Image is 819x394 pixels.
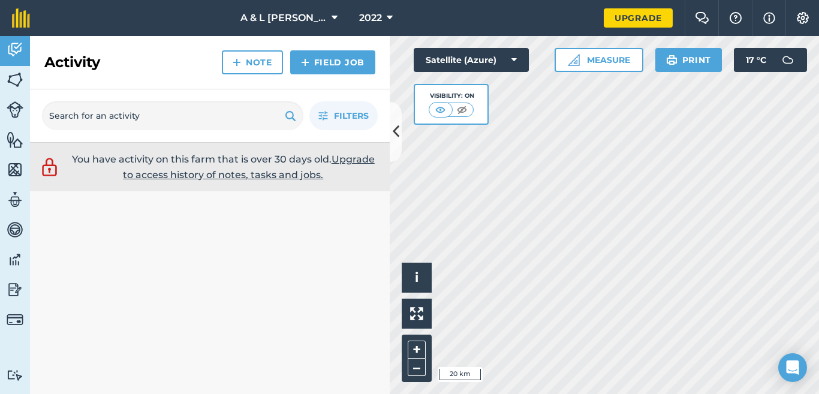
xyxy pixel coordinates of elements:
img: svg+xml;base64,PD94bWwgdmVyc2lvbj0iMS4wIiBlbmNvZGluZz0idXRmLTgiPz4KPCEtLSBHZW5lcmF0b3I6IEFkb2JlIE... [7,191,23,209]
h2: Activity [44,53,100,72]
img: svg+xml;base64,PD94bWwgdmVyc2lvbj0iMS4wIiBlbmNvZGluZz0idXRmLTgiPz4KPCEtLSBHZW5lcmF0b3I6IEFkb2JlIE... [7,281,23,299]
img: A question mark icon [728,12,743,24]
img: svg+xml;base64,PHN2ZyB4bWxucz0iaHR0cDovL3d3dy53My5vcmcvMjAwMC9zdmciIHdpZHRoPSI1MCIgaGVpZ2h0PSI0MC... [433,104,448,116]
span: i [415,270,418,285]
img: svg+xml;base64,PD94bWwgdmVyc2lvbj0iMS4wIiBlbmNvZGluZz0idXRmLTgiPz4KPCEtLSBHZW5lcmF0b3I6IEFkb2JlIE... [7,101,23,118]
button: Measure [555,48,643,72]
a: Upgrade to access history of notes, tasks and jobs. [123,154,375,181]
button: Print [655,48,722,72]
img: svg+xml;base64,PHN2ZyB4bWxucz0iaHR0cDovL3d3dy53My5vcmcvMjAwMC9zdmciIHdpZHRoPSIxNCIgaGVpZ2h0PSIyNC... [301,55,309,70]
img: Four arrows, one pointing top left, one top right, one bottom right and the last bottom left [410,307,423,320]
img: Ruler icon [568,54,580,66]
img: svg+xml;base64,PD94bWwgdmVyc2lvbj0iMS4wIiBlbmNvZGluZz0idXRmLTgiPz4KPCEtLSBHZW5lcmF0b3I6IEFkb2JlIE... [7,221,23,239]
img: svg+xml;base64,PD94bWwgdmVyc2lvbj0iMS4wIiBlbmNvZGluZz0idXRmLTgiPz4KPCEtLSBHZW5lcmF0b3I6IEFkb2JlIE... [39,156,60,178]
img: svg+xml;base64,PHN2ZyB4bWxucz0iaHR0cDovL3d3dy53My5vcmcvMjAwMC9zdmciIHdpZHRoPSI1NiIgaGVpZ2h0PSI2MC... [7,71,23,89]
img: fieldmargin Logo [12,8,30,28]
div: Open Intercom Messenger [778,353,807,382]
button: i [402,263,432,293]
p: You have activity on this farm that is over 30 days old. [66,152,381,182]
span: 17 ° C [746,48,766,72]
a: Upgrade [604,8,673,28]
a: Field Job [290,50,375,74]
button: + [408,341,426,359]
img: Two speech bubbles overlapping with the left bubble in the forefront [695,12,709,24]
button: Satellite (Azure) [414,48,529,72]
img: svg+xml;base64,PHN2ZyB4bWxucz0iaHR0cDovL3d3dy53My5vcmcvMjAwMC9zdmciIHdpZHRoPSIxNyIgaGVpZ2h0PSIxNy... [763,11,775,25]
img: svg+xml;base64,PHN2ZyB4bWxucz0iaHR0cDovL3d3dy53My5vcmcvMjAwMC9zdmciIHdpZHRoPSIxOSIgaGVpZ2h0PSIyNC... [666,53,678,67]
img: svg+xml;base64,PD94bWwgdmVyc2lvbj0iMS4wIiBlbmNvZGluZz0idXRmLTgiPz4KPCEtLSBHZW5lcmF0b3I6IEFkb2JlIE... [7,251,23,269]
img: svg+xml;base64,PD94bWwgdmVyc2lvbj0iMS4wIiBlbmNvZGluZz0idXRmLTgiPz4KPCEtLSBHZW5lcmF0b3I6IEFkb2JlIE... [776,48,800,72]
span: 2022 [359,11,382,25]
a: Note [222,50,283,74]
img: svg+xml;base64,PD94bWwgdmVyc2lvbj0iMS4wIiBlbmNvZGluZz0idXRmLTgiPz4KPCEtLSBHZW5lcmF0b3I6IEFkb2JlIE... [7,311,23,328]
img: svg+xml;base64,PHN2ZyB4bWxucz0iaHR0cDovL3d3dy53My5vcmcvMjAwMC9zdmciIHdpZHRoPSIxNCIgaGVpZ2h0PSIyNC... [233,55,241,70]
img: svg+xml;base64,PHN2ZyB4bWxucz0iaHR0cDovL3d3dy53My5vcmcvMjAwMC9zdmciIHdpZHRoPSI1MCIgaGVpZ2h0PSI0MC... [454,104,469,116]
input: Search for an activity [42,101,303,130]
img: svg+xml;base64,PD94bWwgdmVyc2lvbj0iMS4wIiBlbmNvZGluZz0idXRmLTgiPz4KPCEtLSBHZW5lcmF0b3I6IEFkb2JlIE... [7,369,23,381]
img: svg+xml;base64,PHN2ZyB4bWxucz0iaHR0cDovL3d3dy53My5vcmcvMjAwMC9zdmciIHdpZHRoPSI1NiIgaGVpZ2h0PSI2MC... [7,131,23,149]
img: A cog icon [796,12,810,24]
button: Filters [309,101,378,130]
span: A & L [PERSON_NAME] & sons [240,11,327,25]
div: Visibility: On [429,91,474,101]
img: svg+xml;base64,PHN2ZyB4bWxucz0iaHR0cDovL3d3dy53My5vcmcvMjAwMC9zdmciIHdpZHRoPSI1NiIgaGVpZ2h0PSI2MC... [7,161,23,179]
img: svg+xml;base64,PD94bWwgdmVyc2lvbj0iMS4wIiBlbmNvZGluZz0idXRmLTgiPz4KPCEtLSBHZW5lcmF0b3I6IEFkb2JlIE... [7,41,23,59]
button: 17 °C [734,48,807,72]
img: svg+xml;base64,PHN2ZyB4bWxucz0iaHR0cDovL3d3dy53My5vcmcvMjAwMC9zdmciIHdpZHRoPSIxOSIgaGVpZ2h0PSIyNC... [285,109,296,123]
span: Filters [334,109,369,122]
button: – [408,359,426,376]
